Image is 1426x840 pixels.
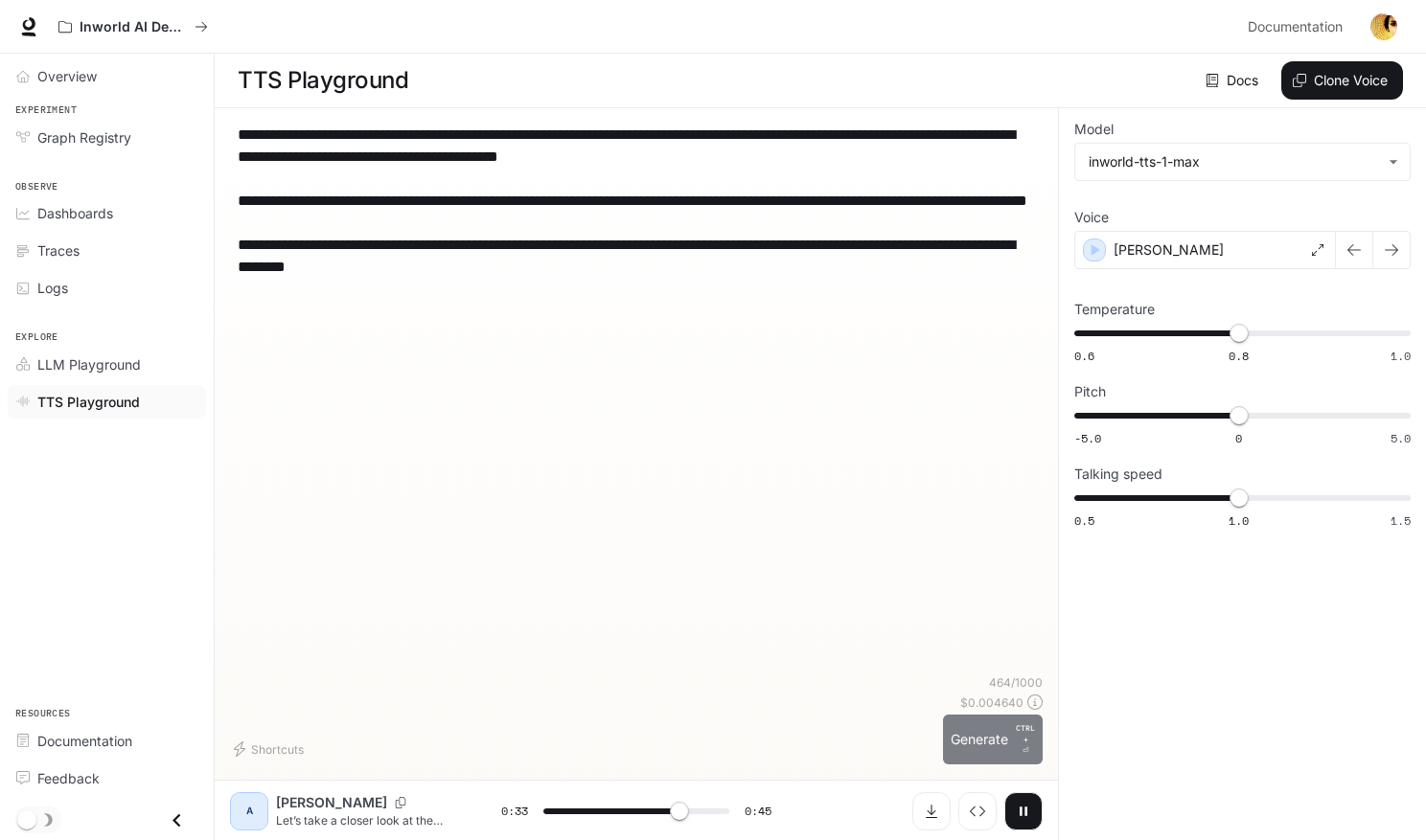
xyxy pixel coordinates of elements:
[1074,348,1094,364] span: 0.6
[501,802,528,821] span: 0:33
[8,196,206,230] a: Dashboards
[1391,348,1411,364] span: 1.0
[1202,61,1266,100] a: Docs
[37,240,80,261] span: Traces
[80,19,187,35] p: Inworld AI Demos
[1074,512,1094,529] span: 0.5
[37,768,100,788] span: Feedback
[1074,385,1106,398] p: Pitch
[1229,348,1249,364] span: 0.8
[238,61,408,100] h1: TTS Playground
[37,203,113,223] span: Dashboards
[387,797,414,808] button: Copy Voice ID
[37,392,140,412] span: TTS Playground
[230,734,311,764] button: Shortcuts
[8,59,206,93] a: Overview
[17,808,36,829] span: Dark mode toggle
[8,234,206,267] a: Traces
[1235,430,1242,446] span: 0
[1074,123,1114,136] p: Model
[37,278,68,298] span: Logs
[745,802,771,821] span: 0:45
[8,121,206,154] a: Graph Registry
[960,694,1023,711] p: $ 0.004640
[37,66,97,86] span: Overview
[37,127,131,148] span: Graph Registry
[1075,144,1410,180] div: inworld-tts-1-max
[1074,303,1155,316] p: Temperature
[989,674,1043,691] p: 464 / 1000
[1074,430,1101,446] span: -5.0
[8,761,206,795] a: Feedback
[1016,722,1035,757] p: ⏎
[8,385,206,419] a: TTS Playground
[37,731,132,751] span: Documentation
[943,715,1043,764] button: GenerateCTRL +⏎
[155,801,198,840] button: Close drawer
[1248,15,1343,39] span: Documentation
[1016,722,1035,745] p: CTRL +
[1074,467,1162,481] p: Talking speed
[234,796,264,827] div: A
[1074,211,1109,224] p: Voice
[1391,512,1411,529] span: 1.5
[1365,8,1403,46] button: User avatar
[8,348,206,381] a: LLM Playground
[912,792,951,830] button: Download audio
[276,812,455,829] p: Let’s take a closer look at the relationship between money and prices. When we talk about the pur...
[8,271,206,305] a: Logs
[8,724,206,758] a: Documentation
[1089,152,1379,171] div: inworld-tts-1-max
[1281,61,1403,100] button: Clone Voice
[1114,240,1224,260] p: [PERSON_NAME]
[958,792,997,830] button: Inspect
[1391,430,1411,446] span: 5.0
[1229,512,1249,529] span: 1.0
[276,793,387,812] p: [PERSON_NAME]
[1240,8,1357,46] a: Documentation
[37,354,141,375] span: LLM Playground
[50,8,217,46] button: All workspaces
[1370,13,1397,40] img: User avatar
